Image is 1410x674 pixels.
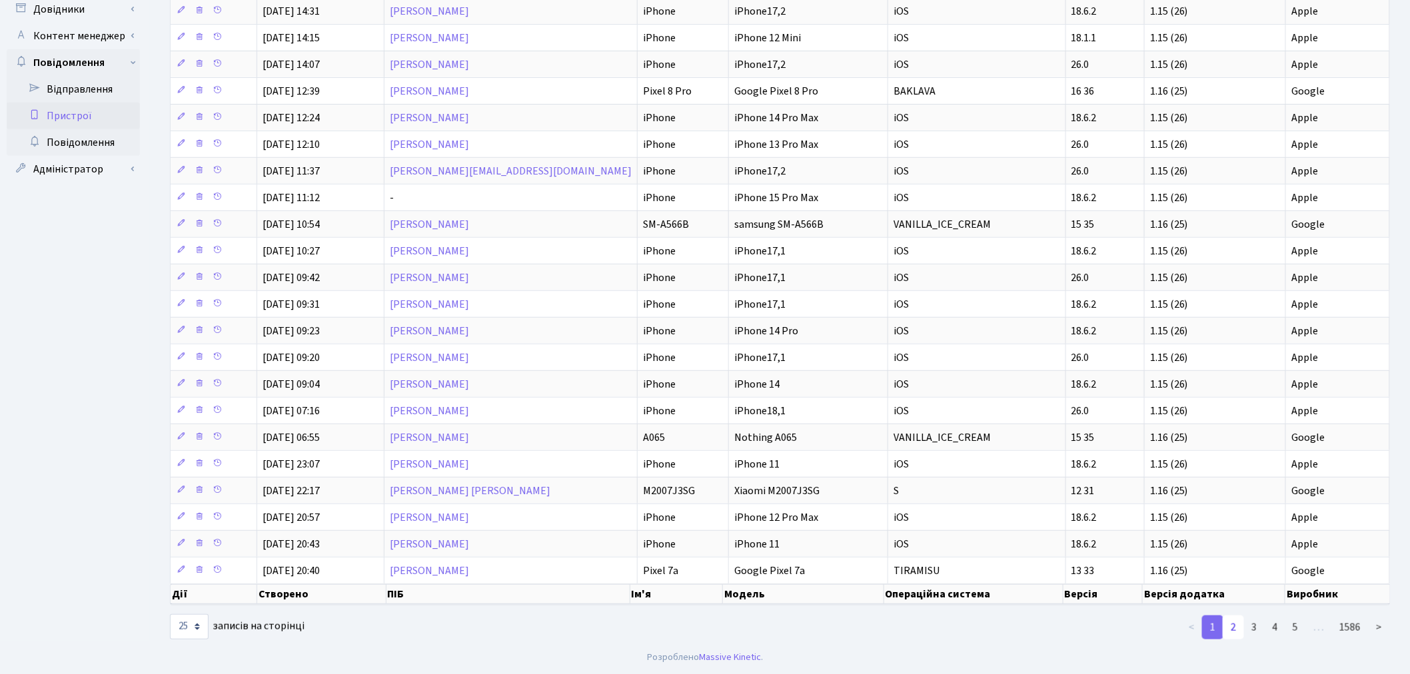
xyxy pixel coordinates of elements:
label: записів на сторінці [170,614,305,639]
a: 4 [1264,615,1285,639]
span: iPhone 14 [734,379,882,390]
span: iPhone [643,57,676,72]
select: записів на сторінці [170,614,209,639]
span: Nothing A065 [734,432,882,443]
span: Apple [1291,137,1318,152]
span: 18.6.2 [1071,457,1097,472]
span: iPhone17,2 [734,6,882,17]
a: [PERSON_NAME] [390,137,469,152]
span: Google Pixel 8 Pro [734,86,882,97]
a: [PERSON_NAME] [390,297,469,312]
a: [PERSON_NAME] [390,31,469,45]
span: Pixel 8 Pro [643,84,692,99]
a: [PERSON_NAME] [390,324,469,338]
a: Повідомлення [7,49,140,76]
a: [PERSON_NAME] [390,244,469,258]
span: [DATE] 11:12 [263,190,320,205]
span: 1.16 (25) [1150,217,1188,232]
th: ПІБ [386,584,630,604]
span: iPhone 12 Pro Max [734,512,882,523]
span: Apple [1291,537,1318,551]
span: [DATE] 14:15 [263,31,320,45]
span: [DATE] 14:31 [263,4,320,19]
span: iPhone [643,510,676,525]
span: BAKLAVA [894,84,936,99]
span: Google [1291,217,1325,232]
span: [DATE] 20:40 [263,563,320,578]
span: [DATE] 22:17 [263,484,320,498]
a: [PERSON_NAME] [390,4,469,19]
a: [PERSON_NAME] [390,457,469,472]
span: Apple [1291,457,1318,472]
span: Apple [1291,57,1318,72]
span: [DATE] 14:07 [263,57,320,72]
span: [DATE] 11:37 [263,164,320,178]
span: 1.15 (26) [1150,164,1188,178]
span: iOS [894,537,909,551]
span: Apple [1291,31,1318,45]
th: Ім'я [630,584,723,604]
span: 15 35 [1071,217,1095,232]
a: [PERSON_NAME] [PERSON_NAME] [390,484,550,498]
th: Версія додатка [1143,584,1285,604]
span: iPhone [643,190,676,205]
span: 1.15 (26) [1150,457,1188,472]
span: 18.6.2 [1071,190,1097,205]
span: iOS [894,244,909,258]
span: iPhone17,2 [734,59,882,70]
span: iPhone17,2 [734,166,882,176]
span: Apple [1291,377,1318,392]
span: [DATE] 20:43 [263,537,320,551]
th: Модель [723,584,884,604]
span: 16 36 [1071,84,1095,99]
span: iPhone17,1 [734,272,882,283]
a: Відправлення [7,76,140,103]
span: Apple [1291,244,1318,258]
span: iPhone 13 Pro Max [734,139,882,150]
span: 1.16 (25) [1150,563,1188,578]
span: [DATE] 09:04 [263,377,320,392]
span: [DATE] 23:07 [263,457,320,472]
span: iOS [894,137,909,152]
span: iPhone [643,377,676,392]
span: iOS [894,164,909,178]
a: [PERSON_NAME] [390,270,469,285]
span: 18.1.1 [1071,31,1097,45]
span: iOS [894,404,909,418]
span: 18.6.2 [1071,4,1097,19]
span: 1.15 (26) [1150,57,1188,72]
span: Google [1291,484,1325,498]
span: [DATE] 12:10 [263,137,320,152]
span: 1.15 (26) [1150,111,1188,125]
a: 2 [1223,615,1244,639]
span: iPhone [643,4,676,19]
span: - [390,190,394,205]
span: [DATE] 09:20 [263,350,320,365]
span: A065 [643,430,665,445]
span: S [894,484,899,498]
span: 1.15 (26) [1150,297,1188,312]
th: Версія [1063,584,1143,604]
a: Повідомлення [7,129,140,156]
span: 1.16 (25) [1150,430,1188,445]
span: [DATE] 09:23 [263,324,320,338]
span: 1.15 (26) [1150,404,1188,418]
th: Виробник [1285,584,1390,604]
a: [PERSON_NAME] [390,537,469,551]
span: iPhone 12 Mini [734,33,882,43]
span: iPhone [643,270,676,285]
span: samsung SM-A566B [734,219,882,230]
span: iPhone 11 [734,539,882,549]
span: 1.15 (26) [1150,190,1188,205]
span: 13 33 [1071,563,1095,578]
span: 1.15 (26) [1150,350,1188,365]
a: [PERSON_NAME] [390,350,469,365]
a: 1586 [1331,615,1369,639]
a: [PERSON_NAME] [390,430,469,445]
span: [DATE] 20:57 [263,510,320,525]
span: 26.0 [1071,57,1089,72]
span: 18.6.2 [1071,537,1097,551]
a: [PERSON_NAME][EMAIL_ADDRESS][DOMAIN_NAME] [390,164,632,178]
div: Розроблено . [647,650,763,665]
span: Apple [1291,350,1318,365]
